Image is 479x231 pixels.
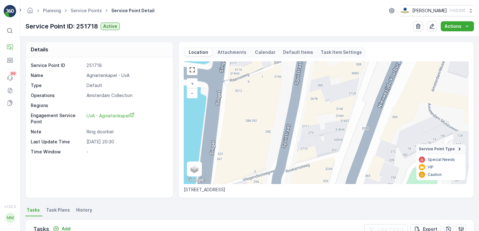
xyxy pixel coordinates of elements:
[191,90,194,95] span: −
[187,65,197,74] a: View Fullscreen
[450,8,465,13] p: ( +02:00 )
[76,207,92,213] span: History
[255,49,276,55] p: Calendar
[87,82,166,89] p: Default
[103,23,117,29] p: Active
[11,71,16,76] p: 99
[283,49,313,55] p: Default Items
[184,187,469,193] p: [STREET_ADDRESS]
[87,72,166,79] p: Agnietenkapel - UvA
[27,9,34,15] a: Homepage
[31,102,84,109] p: Regions
[31,92,84,99] p: Operations
[87,112,166,125] a: UvA - Agnietenkapel
[428,157,455,162] p: Special Needs
[25,22,98,31] p: Service Point ID: 251718
[87,149,166,155] p: -
[185,176,206,184] a: Open this area in Google Maps (opens a new window)
[87,129,166,135] p: Ring doorbel
[428,165,434,170] p: VIP
[31,139,84,145] p: Last Update Time
[217,49,247,55] p: Attachments
[31,46,48,53] p: Details
[187,88,197,98] a: Zoom Out
[416,144,466,154] summary: Service Point Type
[27,207,40,213] span: Tasks
[401,5,474,16] button: [PERSON_NAME](+02:00)
[321,49,362,55] p: Task Item Settings
[428,172,442,177] p: Caution
[110,8,156,14] span: Service Point Detail
[441,21,474,31] button: Actions
[185,176,206,184] img: Google
[87,139,166,145] p: [DATE] 20:30
[4,5,16,18] img: logo
[31,129,84,135] p: Note
[31,149,84,155] p: Time Window
[4,205,16,208] span: v 1.52.3
[419,146,455,151] span: Service Point Type
[46,207,70,213] span: Task Plans
[191,81,194,86] span: +
[401,7,410,14] img: basis-logo_rgb2x.png
[87,92,166,99] p: Amsterdam Collection
[31,82,84,89] p: Type
[187,162,201,176] a: Layers
[101,23,120,30] button: Active
[87,113,134,118] span: UvA - Agnietenkapel
[5,213,15,223] div: MM
[188,49,209,55] p: Location
[445,23,461,29] p: Actions
[412,8,447,14] p: [PERSON_NAME]
[87,62,166,69] p: 251718
[31,112,84,125] p: Engagement Service Point
[187,79,197,88] a: Zoom In
[31,62,84,69] p: Service Point ID
[4,72,16,84] a: 99
[71,8,102,13] a: Service Points
[4,210,16,226] button: MM
[31,72,84,79] p: Name
[43,8,61,13] a: Planning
